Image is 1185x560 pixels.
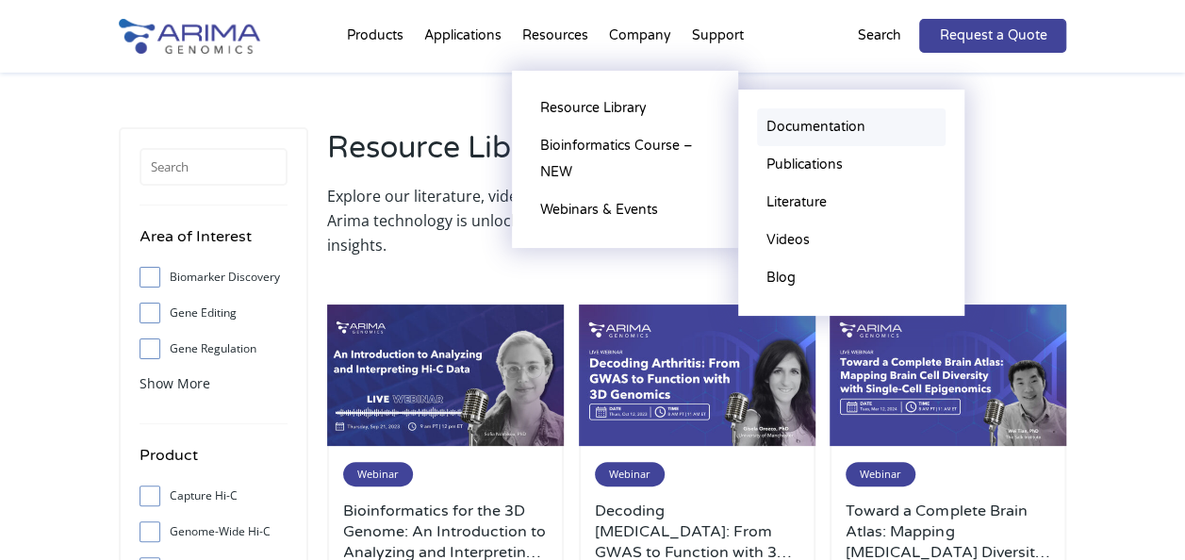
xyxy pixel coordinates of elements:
[531,127,719,191] a: Bioinformatics Course – NEW
[140,299,288,327] label: Gene Editing
[919,19,1066,53] a: Request a Quote
[846,462,915,486] span: Webinar
[757,184,946,222] a: Literature
[119,19,260,54] img: Arima-Genomics-logo
[327,305,564,447] img: Sep-2023-Webinar-500x300.jpg
[140,374,210,392] span: Show More
[857,24,900,48] p: Search
[140,482,288,510] label: Capture Hi-C
[343,462,413,486] span: Webinar
[140,263,288,291] label: Biomarker Discovery
[327,184,687,257] p: Explore our literature, videos, blogs to learn how Arima technology is unlocking new biological i...
[327,127,687,184] h2: Resource Library
[757,222,946,259] a: Videos
[140,148,288,186] input: Search
[140,335,288,363] label: Gene Regulation
[140,518,288,546] label: Genome-Wide Hi-C
[830,305,1066,447] img: March-2024-Webinar-500x300.jpg
[531,191,719,229] a: Webinars & Events
[140,443,288,482] h4: Product
[757,259,946,297] a: Blog
[140,224,288,263] h4: Area of Interest
[595,462,665,486] span: Webinar
[531,90,719,127] a: Resource Library
[757,146,946,184] a: Publications
[579,305,815,447] img: October-2023-Webinar-1-500x300.jpg
[757,108,946,146] a: Documentation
